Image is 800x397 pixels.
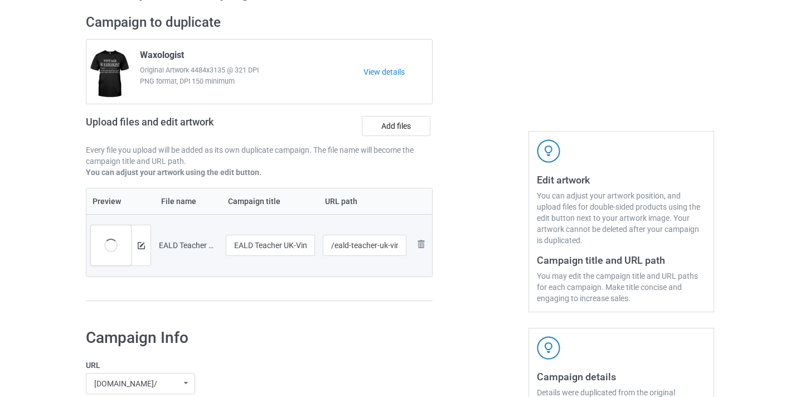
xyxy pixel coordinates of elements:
[94,380,157,388] div: [DOMAIN_NAME]/
[86,360,417,371] label: URL
[537,173,706,186] h3: Edit artwork
[140,50,184,65] span: Waxologist
[362,116,430,136] label: Add files
[537,254,706,267] h3: Campaign title and URL path
[537,270,706,304] div: You may edit the campaign title and URL paths for each campaign. Make title concise and engaging ...
[140,76,363,87] span: PNG format, DPI 150 minimum
[138,242,145,249] img: svg+xml;base64,PD94bWwgdmVyc2lvbj0iMS4wIiBlbmNvZGluZz0iVVRGLTgiPz4KPHN2ZyB3aWR0aD0iMTRweCIgaGVpZ2...
[86,14,433,31] h2: Campaign to duplicate
[155,188,222,214] th: File name
[222,188,319,214] th: Campaign title
[537,370,706,383] h3: Campaign details
[363,66,432,78] a: View details
[86,116,294,137] h2: Upload files and edit artwork
[86,168,261,177] b: You can adjust your artwork using the edit button.
[86,188,155,214] th: Preview
[86,328,417,348] h1: Campaign Info
[414,238,428,251] img: svg+xml;base64,PD94bWwgdmVyc2lvbj0iMS4wIiBlbmNvZGluZz0iVVRGLTgiPz4KPHN2ZyB3aWR0aD0iMjhweCIgaGVpZ2...
[159,240,218,251] div: EALD Teacher UK-VinNew.png
[86,144,433,167] p: Every file you upload will be added as its own duplicate campaign. The file name will become the ...
[140,65,363,76] span: Original Artwork 4484x3135 @ 321 DPI
[537,190,706,246] div: You can adjust your artwork position, and upload files for double-sided products using the edit b...
[319,188,411,214] th: URL path
[537,336,560,360] img: svg+xml;base64,PD94bWwgdmVyc2lvbj0iMS4wIiBlbmNvZGluZz0iVVRGLTgiPz4KPHN2ZyB3aWR0aD0iNDJweCIgaGVpZ2...
[537,139,560,163] img: svg+xml;base64,PD94bWwgdmVyc2lvbj0iMS4wIiBlbmNvZGluZz0iVVRGLTgiPz4KPHN2ZyB3aWR0aD0iNDJweCIgaGVpZ2...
